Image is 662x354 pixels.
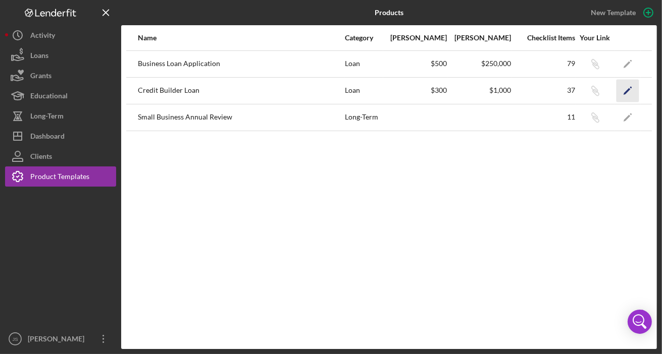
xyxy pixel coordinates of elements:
[345,34,383,42] div: Category
[30,166,89,189] div: Product Templates
[5,45,116,66] button: Loans
[5,66,116,86] button: Grants
[5,146,116,166] button: Clients
[5,25,116,45] button: Activity
[345,105,383,130] div: Long-Term
[5,86,116,106] button: Educational
[448,86,511,94] div: $1,000
[512,86,575,94] div: 37
[30,25,55,48] div: Activity
[5,329,116,349] button: JS[PERSON_NAME]
[138,78,344,103] div: Credit Builder Loan
[5,166,116,187] button: Product Templates
[512,60,575,68] div: 79
[30,86,68,108] div: Educational
[512,34,575,42] div: Checklist Items
[448,34,511,42] div: [PERSON_NAME]
[375,9,403,17] b: Products
[384,86,447,94] div: $300
[12,336,18,342] text: JS
[448,60,511,68] div: $250,000
[628,310,652,334] div: Open Intercom Messenger
[30,66,52,88] div: Grants
[138,105,344,130] div: Small Business Annual Review
[30,106,64,129] div: Long-Term
[25,329,91,351] div: [PERSON_NAME]
[384,60,447,68] div: $500
[138,34,344,42] div: Name
[345,78,383,103] div: Loan
[384,34,447,42] div: [PERSON_NAME]
[30,146,52,169] div: Clients
[5,106,116,126] button: Long-Term
[512,113,575,121] div: 11
[591,5,636,20] div: New Template
[345,51,383,77] div: Loan
[30,45,48,68] div: Loans
[585,5,657,20] button: New Template
[5,126,116,146] button: Dashboard
[30,126,65,149] div: Dashboard
[576,34,614,42] div: Your Link
[138,51,344,77] div: Business Loan Application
